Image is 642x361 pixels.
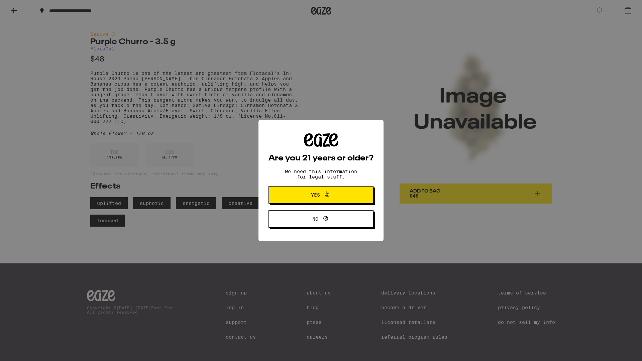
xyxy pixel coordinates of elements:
p: We need this information for legal stuff. [279,169,363,179]
span: Yes [311,193,320,197]
button: No [269,210,373,228]
button: Yes [269,186,373,204]
span: No [312,217,318,221]
h2: Are you 21 years or older? [269,154,373,162]
iframe: Opens a widget where you can find more information [600,341,635,358]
